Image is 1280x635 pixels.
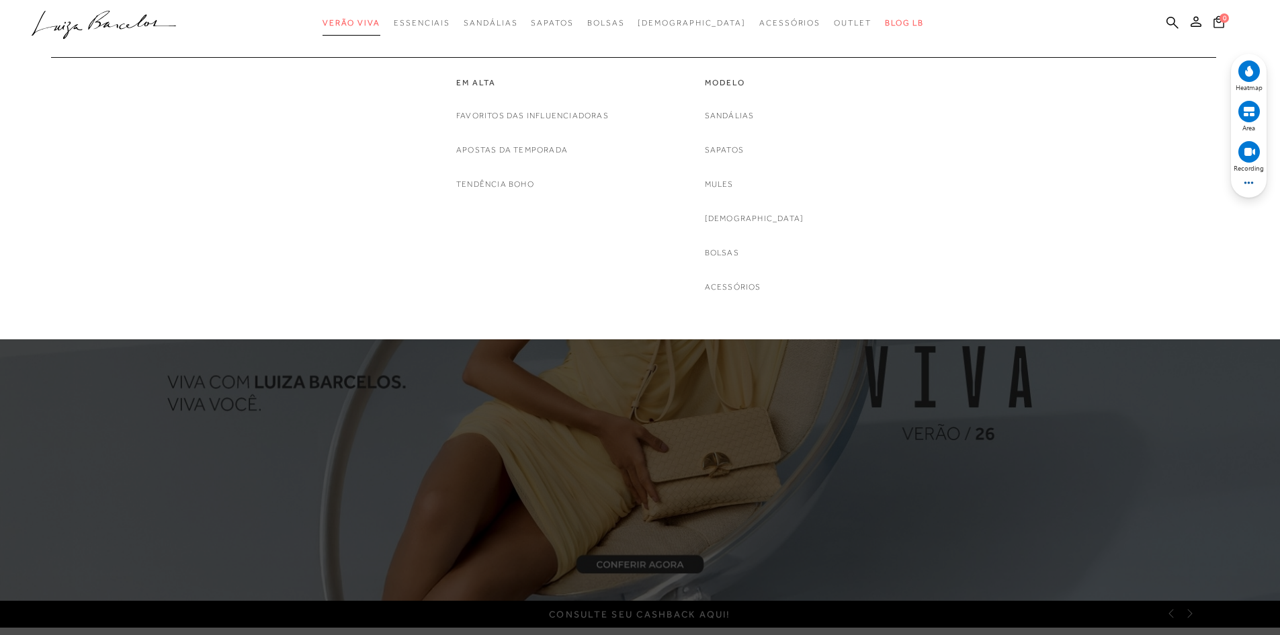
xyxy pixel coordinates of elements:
[638,11,746,36] a: noSubCategoriesText
[456,143,568,157] a: noSubCategoriesText
[759,11,820,36] a: categoryNavScreenReaderText
[705,143,744,157] a: noSubCategoriesText
[464,11,517,36] a: categoryNavScreenReaderText
[323,11,380,36] a: categoryNavScreenReaderText
[1236,59,1263,91] div: View heatmap
[834,18,871,28] span: Outlet
[705,212,804,226] a: noSubCategoriesText
[1236,83,1263,91] span: Heatmap
[1234,140,1264,172] div: View recordings
[1209,15,1228,33] button: 0
[456,109,609,123] a: noSubCategoriesText
[587,18,625,28] span: Bolsas
[1220,13,1229,23] span: 0
[1234,164,1264,172] span: Recording
[834,11,871,36] a: categoryNavScreenReaderText
[885,18,924,28] span: BLOG LB
[456,177,534,192] a: noSubCategoriesText
[1242,124,1255,132] span: Area
[705,280,761,294] a: noSubCategoriesText
[531,11,573,36] a: categoryNavScreenReaderText
[394,18,450,28] span: Essenciais
[759,18,820,28] span: Acessórios
[885,11,924,36] a: BLOG LB
[705,177,734,192] a: noSubCategoriesText
[705,246,739,260] a: noSubCategoriesText
[705,77,804,89] a: categoryNavScreenReaderText
[323,18,380,28] span: Verão Viva
[638,18,746,28] span: [DEMOGRAPHIC_DATA]
[705,109,755,123] a: noSubCategoriesText
[394,11,450,36] a: categoryNavScreenReaderText
[456,77,609,89] a: categoryNavScreenReaderText
[587,11,625,36] a: categoryNavScreenReaderText
[1236,99,1263,132] div: View area map
[464,18,517,28] span: Sandálias
[531,18,573,28] span: Sapatos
